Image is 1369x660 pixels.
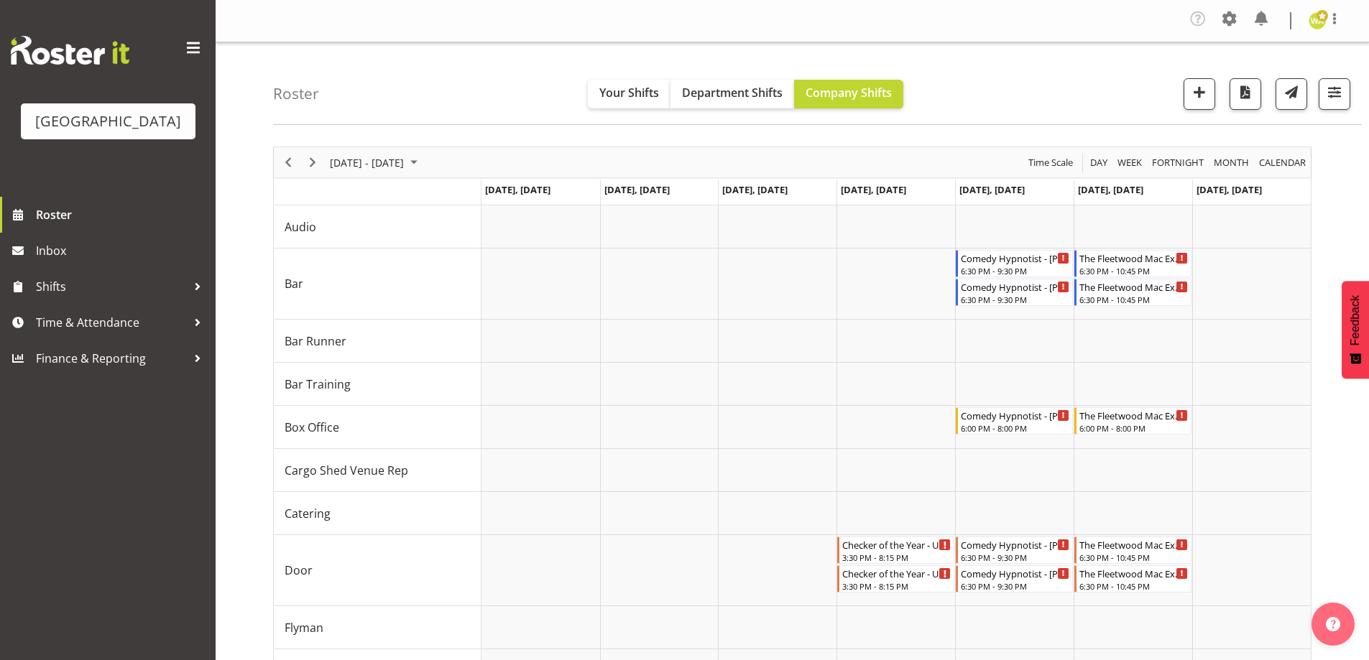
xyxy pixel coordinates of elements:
div: Box Office"s event - The Fleetwood Mac Experience - Box Office - Unfilled Begin From Saturday, Oc... [1074,407,1191,434]
span: Week [1116,154,1143,172]
span: Month [1212,154,1250,172]
div: The Fleetwood Mac Experience - Unfilled [1079,251,1188,265]
button: Previous [279,154,298,172]
div: Next [300,147,325,177]
div: Bar"s event - The Fleetwood Mac Experience - Unfilled Begin From Saturday, October 11, 2025 at 6:... [1074,250,1191,277]
td: Cargo Shed Venue Rep resource [274,449,481,492]
h4: Roster [273,85,319,102]
div: Door"s event - Comedy Hypnotist - Frankie Mac - Unfilled Begin From Friday, October 10, 2025 at 6... [956,565,1073,592]
div: Checker of the Year - Unfilled [842,537,951,552]
div: Comedy Hypnotist - [PERSON_NAME] - Unfilled [961,537,1069,552]
button: Next [303,154,323,172]
span: Box Office [285,419,339,436]
span: Department Shifts [682,85,783,101]
span: Time & Attendance [36,312,187,333]
span: [DATE], [DATE] [1197,183,1262,196]
div: Box Office"s event - Comedy Hypnotist - Frankie Mac - Unfilled Begin From Friday, October 10, 202... [956,407,1073,434]
div: Checker of the Year - Unfilled [842,566,951,580]
span: Bar Training [285,376,351,393]
div: 6:30 PM - 9:30 PM [961,580,1069,592]
button: Feedback - Show survey [1342,281,1369,378]
span: Door [285,562,313,579]
div: Door"s event - Comedy Hypnotist - Frankie Mac - Unfilled Begin From Friday, October 10, 2025 at 6... [956,536,1073,564]
div: 6:00 PM - 8:00 PM [961,422,1069,434]
button: Your Shifts [588,80,670,108]
td: Catering resource [274,492,481,535]
div: 3:30 PM - 8:15 PM [842,580,951,592]
span: Inbox [36,240,208,261]
button: Filter Shifts [1319,78,1350,110]
span: Catering [285,505,331,522]
span: [DATE], [DATE] [1078,183,1143,196]
span: Fortnight [1151,154,1205,172]
div: 6:00 PM - 8:00 PM [1079,422,1188,434]
span: [DATE], [DATE] [485,183,550,196]
span: Cargo Shed Venue Rep [285,462,408,479]
button: Month [1257,154,1309,172]
td: Flyman resource [274,606,481,649]
span: [DATE], [DATE] [604,183,670,196]
span: Bar Runner [285,333,346,350]
img: help-xxl-2.png [1326,617,1340,631]
div: Bar"s event - Comedy Hypnotist - Frankie Mac - Unfilled Begin From Friday, October 10, 2025 at 6:... [956,279,1073,306]
td: Bar resource [274,248,481,320]
span: Day [1089,154,1109,172]
div: Bar"s event - Comedy Hypnotist - Frankie Mac - Unfilled Begin From Friday, October 10, 2025 at 6:... [956,250,1073,277]
span: Time Scale [1027,154,1074,172]
span: [DATE], [DATE] [722,183,788,196]
button: Company Shifts [794,80,903,108]
span: [DATE], [DATE] [959,183,1025,196]
div: Comedy Hypnotist - [PERSON_NAME] - Unfilled [961,566,1069,580]
span: Company Shifts [806,85,892,101]
div: Door"s event - Checker of the Year - Unfilled Begin From Thursday, October 9, 2025 at 3:30:00 PM ... [837,536,954,564]
div: Comedy Hypnotist - [PERSON_NAME] - Unfilled [961,408,1069,422]
div: Comedy Hypnotist - [PERSON_NAME] - Unfilled [961,279,1069,294]
td: Box Office resource [274,406,481,449]
button: Time Scale [1026,154,1076,172]
div: 6:30 PM - 10:45 PM [1079,552,1188,563]
button: Send a list of all shifts for the selected filtered period to all rostered employees. [1276,78,1307,110]
div: [GEOGRAPHIC_DATA] [35,111,181,132]
button: Department Shifts [670,80,794,108]
div: The Fleetwood Mac Experience - Unfilled [1079,279,1188,294]
td: Bar Training resource [274,363,481,406]
td: Door resource [274,535,481,606]
img: Rosterit website logo [11,36,129,65]
div: Door"s event - Checker of the Year - Unfilled Begin From Thursday, October 9, 2025 at 3:30:00 PM ... [837,565,954,592]
div: Bar"s event - The Fleetwood Mac Experience - Unfilled Begin From Saturday, October 11, 2025 at 6:... [1074,279,1191,306]
div: 6:30 PM - 9:30 PM [961,294,1069,305]
button: Timeline Day [1088,154,1110,172]
span: Bar [285,275,303,292]
span: Feedback [1349,295,1362,345]
div: 6:30 PM - 9:30 PM [961,552,1069,563]
div: Door"s event - The Fleetwood Mac Experience - Unfilled Begin From Saturday, October 11, 2025 at 6... [1074,536,1191,564]
span: Audio [285,218,316,236]
div: The Fleetwood Mac Experience - Unfilled [1079,537,1188,552]
div: 6:30 PM - 10:45 PM [1079,580,1188,592]
div: 6:30 PM - 10:45 PM [1079,265,1188,276]
div: The Fleetwood Mac Experience - Box Office - Unfilled [1079,408,1188,422]
div: 3:30 PM - 8:15 PM [842,552,951,563]
button: Download a PDF of the roster according to the set date range. [1230,78,1261,110]
div: The Fleetwood Mac Experience - Unfilled [1079,566,1188,580]
span: Your Shifts [599,85,659,101]
span: Roster [36,204,208,226]
button: October 06 - 12, 2025 [328,154,424,172]
button: Add a new shift [1184,78,1215,110]
span: Finance & Reporting [36,348,187,369]
div: Door"s event - The Fleetwood Mac Experience - Unfilled Begin From Saturday, October 11, 2025 at 6... [1074,565,1191,592]
button: Fortnight [1150,154,1207,172]
span: Shifts [36,276,187,297]
td: Bar Runner resource [274,320,481,363]
img: wendy-auld9530.jpg [1309,12,1326,29]
span: calendar [1258,154,1307,172]
span: Flyman [285,619,323,636]
div: 6:30 PM - 9:30 PM [961,265,1069,276]
span: [DATE] - [DATE] [328,154,405,172]
div: Comedy Hypnotist - [PERSON_NAME] - Unfilled [961,251,1069,265]
span: [DATE], [DATE] [841,183,906,196]
button: Timeline Week [1115,154,1145,172]
td: Audio resource [274,205,481,248]
div: 6:30 PM - 10:45 PM [1079,294,1188,305]
button: Timeline Month [1212,154,1252,172]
